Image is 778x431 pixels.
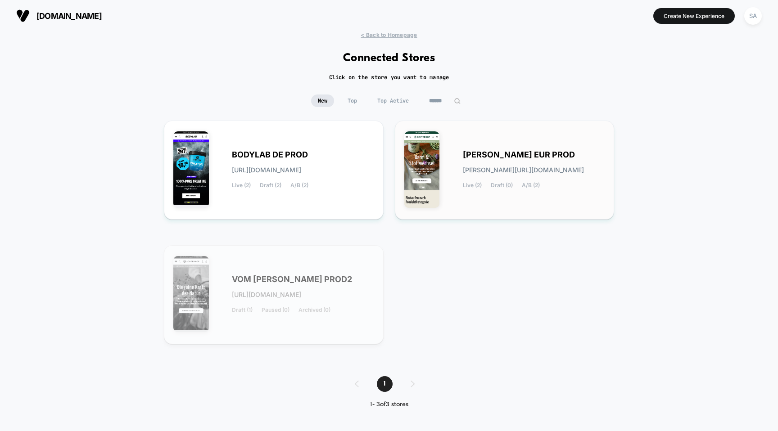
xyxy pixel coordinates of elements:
span: BODYLAB DE PROD [232,152,308,158]
h1: Connected Stores [343,52,435,65]
img: VOM_ACHTERHOF_PROD2 [173,256,209,332]
span: Live (2) [232,182,251,189]
span: 1 [377,376,393,392]
span: Draft (2) [260,182,281,189]
span: Live (2) [463,182,482,189]
img: ACHTERHOF_EUR_PROD [404,131,440,208]
button: [DOMAIN_NAME] [14,9,104,23]
span: [PERSON_NAME][URL][DOMAIN_NAME] [463,167,584,173]
span: [DOMAIN_NAME] [36,11,102,21]
span: [URL][DOMAIN_NAME] [232,167,301,173]
img: BODYLAB_DE_PROD [173,131,209,208]
button: SA [742,7,764,25]
div: 1 - 3 of 3 stores [346,401,433,409]
span: VOM [PERSON_NAME] PROD2 [232,276,352,283]
span: A/B (2) [522,182,540,189]
button: Create New Experience [653,8,735,24]
span: Top Active [371,94,416,107]
h2: Click on the store you want to manage [329,74,449,81]
span: New [311,94,334,107]
span: Draft (0) [491,182,513,189]
span: [PERSON_NAME] EUR PROD [463,152,575,158]
img: Visually logo [16,9,30,22]
span: Draft (1) [232,307,253,313]
span: [URL][DOMAIN_NAME] [232,292,301,298]
span: Paused (0) [262,307,289,313]
span: Top [341,94,364,107]
span: Archived (0) [299,307,330,313]
span: < Back to Homepage [361,31,417,38]
span: A/B (2) [290,182,308,189]
img: edit [454,98,461,104]
div: SA [744,7,762,25]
